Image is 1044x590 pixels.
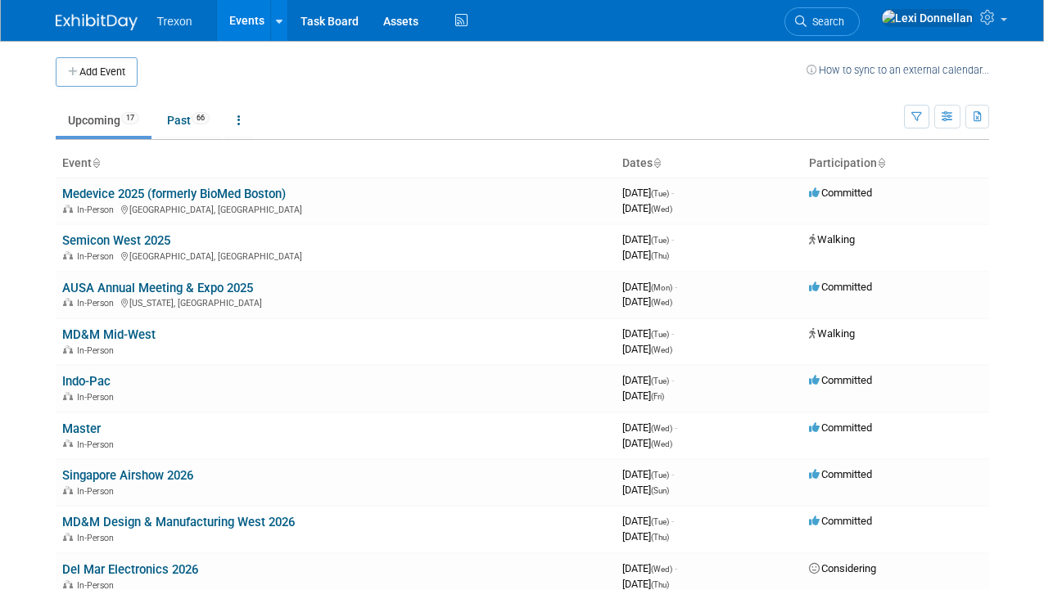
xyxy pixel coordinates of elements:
span: Trexon [157,15,192,28]
span: Walking [809,233,855,245]
span: [DATE] [622,421,677,434]
span: Committed [809,468,872,480]
span: (Wed) [651,439,672,448]
span: (Tue) [651,330,669,339]
div: [GEOGRAPHIC_DATA], [GEOGRAPHIC_DATA] [62,249,609,262]
img: In-Person Event [63,533,73,541]
span: - [675,281,677,293]
span: - [675,562,677,574]
span: [DATE] [622,327,674,340]
span: In-Person [77,298,119,309]
span: (Wed) [651,345,672,354]
span: Committed [809,281,872,293]
a: AUSA Annual Meeting & Expo 2025 [62,281,253,295]
span: - [671,468,674,480]
span: In-Person [77,486,119,497]
span: - [671,374,674,386]
img: In-Person Event [63,392,73,400]
span: [DATE] [622,562,677,574]
a: Medevice 2025 (formerly BioMed Boston) [62,187,286,201]
a: Upcoming17 [56,105,151,136]
div: [GEOGRAPHIC_DATA], [GEOGRAPHIC_DATA] [62,202,609,215]
img: In-Person Event [63,251,73,259]
a: Singapore Airshow 2026 [62,468,193,483]
th: Event [56,150,616,178]
a: How to sync to an external calendar... [807,64,989,76]
span: - [671,233,674,245]
span: In-Person [77,392,119,403]
img: In-Person Event [63,345,73,354]
span: [DATE] [622,578,669,590]
span: - [671,515,674,527]
span: [DATE] [622,295,672,308]
span: In-Person [77,439,119,450]
span: (Thu) [651,251,669,260]
span: (Tue) [651,376,669,385]
span: (Tue) [651,517,669,526]
span: [DATE] [622,249,669,261]
span: [DATE] [622,202,672,214]
th: Dates [616,150,802,178]
span: In-Person [77,205,119,215]
span: (Thu) [651,580,669,589]
span: [DATE] [622,515,674,527]
span: In-Person [77,251,119,262]
span: [DATE] [622,530,669,543]
span: [DATE] [622,390,664,402]
span: Walking [809,327,855,340]
a: Master [62,421,101,436]
span: (Fri) [651,392,664,401]
img: In-Person Event [63,439,73,448]
a: Sort by Event Name [92,156,100,169]
span: Committed [809,421,872,434]
span: (Thu) [651,533,669,542]
img: In-Person Event [63,486,73,494]
img: In-Person Event [63,205,73,213]
a: MD&M Design & Manufacturing West 2026 [62,515,295,529]
span: Committed [809,515,872,527]
a: Semicon West 2025 [62,233,170,248]
span: Committed [809,374,872,386]
a: MD&M Mid-West [62,327,156,342]
a: Past66 [155,105,222,136]
span: - [675,421,677,434]
div: [US_STATE], [GEOGRAPHIC_DATA] [62,295,609,309]
span: (Wed) [651,298,672,307]
span: - [671,327,674,340]
span: Committed [809,187,872,199]
span: Search [807,16,844,28]
span: [DATE] [622,374,674,386]
span: In-Person [77,533,119,543]
span: (Tue) [651,471,669,480]
span: [DATE] [622,437,672,449]
a: Del Mar Electronics 2026 [62,562,198,577]
img: Lexi Donnellan [881,9,974,27]
span: Considering [809,562,876,574]
a: Indo-Pac [62,374,111,389]
span: (Sun) [651,486,669,495]
button: Add Event [56,57,138,87]
span: [DATE] [622,187,674,199]
span: In-Person [77,345,119,356]
th: Participation [802,150,989,178]
a: Sort by Participation Type [877,156,885,169]
span: (Wed) [651,424,672,433]
span: [DATE] [622,343,672,355]
span: 66 [192,112,210,124]
span: [DATE] [622,233,674,245]
span: (Wed) [651,205,672,214]
span: [DATE] [622,468,674,480]
span: - [671,187,674,199]
span: [DATE] [622,484,669,496]
span: (Wed) [651,565,672,574]
span: [DATE] [622,281,677,293]
span: 17 [121,112,139,124]
span: (Tue) [651,236,669,245]
a: Search [784,7,860,36]
img: In-Person Event [63,580,73,588]
img: ExhibitDay [56,14,138,30]
span: (Tue) [651,189,669,198]
img: In-Person Event [63,298,73,306]
span: (Mon) [651,283,672,292]
a: Sort by Start Date [653,156,661,169]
